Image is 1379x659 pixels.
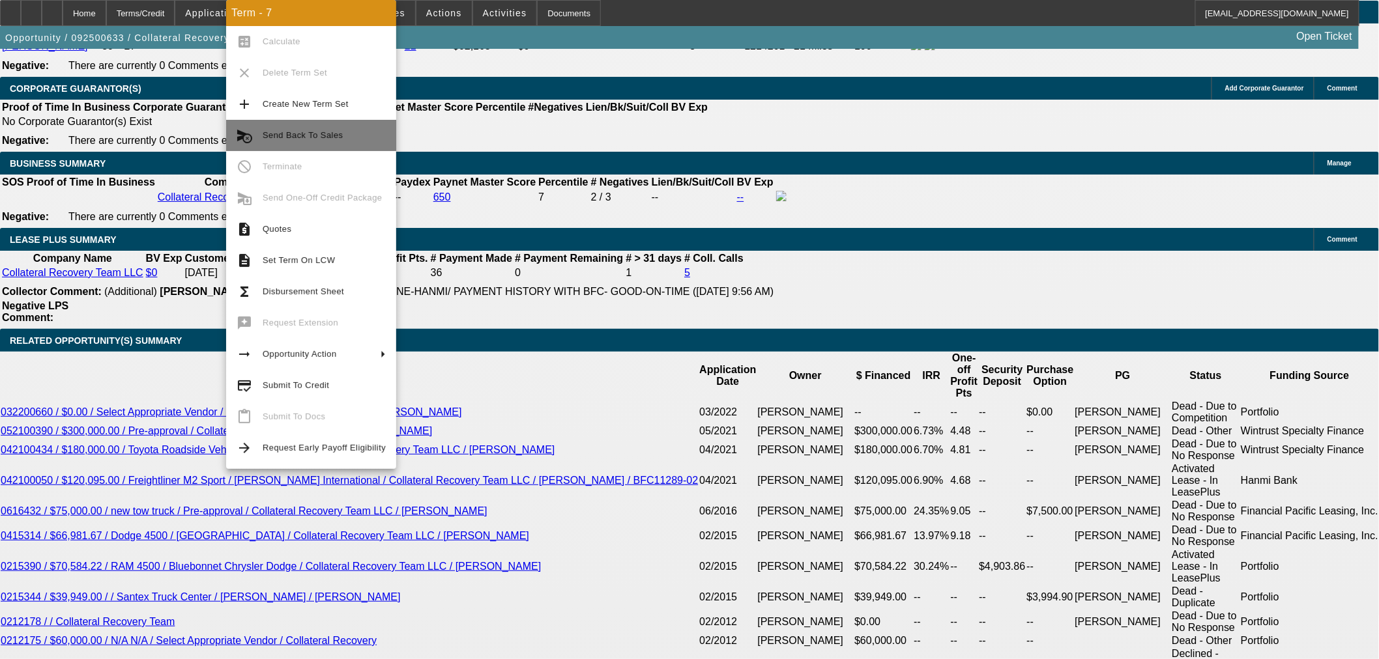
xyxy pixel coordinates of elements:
th: One-off Profit Pts [950,352,979,400]
td: -- [950,585,979,610]
span: Set Term On LCW [263,255,335,265]
td: $0.00 [1026,400,1075,425]
td: Dead - Due to No Response [1171,438,1240,462]
b: # Payment Made [431,253,512,264]
td: -- [978,499,1026,524]
b: Collector Comment: [2,286,102,297]
a: 5 [684,267,690,278]
td: [PERSON_NAME] [757,585,854,610]
td: $70,584.22 [854,548,913,585]
span: Comment [1328,85,1357,92]
a: 042100050 / $120,095.00 / Freightliner M2 Sport / [PERSON_NAME] International / Collateral Recove... [1,475,698,486]
b: BV Exp [146,253,182,264]
b: # Coll. Calls [684,253,744,264]
td: -- [978,438,1026,462]
span: There are currently 0 Comments entered on this opportunity [68,60,345,71]
td: Financial Pacific Leasing, Inc. [1240,499,1379,524]
td: [PERSON_NAME] [757,425,854,438]
td: 6.90% [913,462,950,499]
td: 4.48 [950,425,979,438]
span: Manage [1328,160,1352,167]
th: IRR [913,352,950,400]
span: (Additional) [104,286,157,297]
span: There are currently 0 Comments entered on this opportunity [68,135,345,146]
td: [PERSON_NAME] [1075,610,1172,634]
td: -- [950,610,979,634]
b: Customer Since [185,253,265,264]
th: Owner [757,352,854,400]
a: 0616432 / $75,000.00 / new tow truck / Pre-approval / Collateral Recovery Team LLC / [PERSON_NAME] [1,505,487,516]
b: Negative: [2,211,49,222]
td: -- [978,425,1026,438]
td: -- [1026,634,1075,647]
td: [DATE] [184,266,265,279]
td: 02/2015 [699,548,757,585]
td: -- [913,585,950,610]
td: 02/2012 [699,610,757,634]
td: 02/2012 [699,634,757,647]
th: Proof of Time In Business [26,176,156,189]
a: 0215344 / $39,949.00 / / Santex Truck Center / [PERSON_NAME] / [PERSON_NAME] [1,591,401,602]
a: 032200660 / $0.00 / Select Appropriate Vendor / Collateral Recovery Team LLC / [PERSON_NAME] [1,406,462,417]
td: -- [1026,524,1075,548]
span: Actions [426,8,462,18]
td: Dead - Due to No Response [1171,610,1240,634]
b: BV Exp [737,176,774,188]
td: [PERSON_NAME] [1075,585,1172,610]
td: $3,994.90 [1026,585,1075,610]
td: [PERSON_NAME] [1075,425,1172,438]
mat-icon: add [237,96,252,112]
td: [PERSON_NAME] [757,634,854,647]
td: $180,000.00 [854,438,913,462]
span: Add Corporate Guarantor [1225,85,1304,92]
a: Open Ticket [1292,25,1357,48]
span: Create New Term Set [263,99,349,109]
td: [PERSON_NAME] [757,462,854,499]
td: Wintrust Specialty Finance [1240,438,1379,462]
td: Dead - Other [1171,425,1240,438]
a: 042100434 / $180,000.00 / Toyota Roadside Vehicle / Pre-approval / Collateral Recovery Team LLC /... [1,444,555,455]
td: 03/2022 [699,400,757,425]
td: -- [1026,425,1075,438]
td: 02/2015 [699,524,757,548]
a: 0212178 / / Collateral Recovery Team [1,616,175,627]
td: 6.70% [913,438,950,462]
td: 30.24% [913,548,950,585]
td: [PERSON_NAME] [757,610,854,634]
td: Financial Pacific Leasing, Inc. [1240,524,1379,548]
td: 06/2016 [699,499,757,524]
b: Percentile [476,102,525,113]
td: $0.00 [854,610,913,634]
td: $7,500.00 [1026,499,1075,524]
b: Paynet Master Score [433,176,536,188]
span: CORPORATE GUARANTOR(S) [10,83,141,94]
th: Proof of Time In Business [1,101,131,114]
td: -- [394,190,431,204]
td: [PERSON_NAME] [1075,438,1172,462]
span: Application [185,8,239,18]
td: 02/2015 [699,585,757,610]
td: $75,000.00 [854,499,913,524]
td: -- [950,548,979,585]
mat-icon: arrow_right_alt [237,346,252,362]
td: -- [1026,610,1075,634]
td: No Corporate Guarantor(s) Exist [1,115,714,128]
td: [PERSON_NAME] [1075,499,1172,524]
td: [PERSON_NAME] [757,548,854,585]
td: [PERSON_NAME] [1075,462,1172,499]
td: Dead - Due to No Response [1171,499,1240,524]
td: 9.05 [950,499,979,524]
span: Disbursement Sheet [263,287,344,296]
div: 7 [538,191,588,203]
span: BUSINESS SUMMARY [10,158,106,169]
td: $66,981.67 [854,524,913,548]
b: Corporate Guarantor [133,102,236,113]
th: $ Financed [854,352,913,400]
a: Collateral Recovery Team LLC [2,267,143,278]
a: 0415314 / $66,981.67 / Dodge 4500 / [GEOGRAPHIC_DATA] / Collateral Recovery Team LLC / [PERSON_NAME] [1,530,529,541]
td: [PERSON_NAME] [1075,400,1172,425]
th: Funding Source [1240,352,1379,400]
td: [PERSON_NAME] [757,524,854,548]
td: -- [950,634,979,647]
mat-icon: cancel_schedule_send [237,128,252,143]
